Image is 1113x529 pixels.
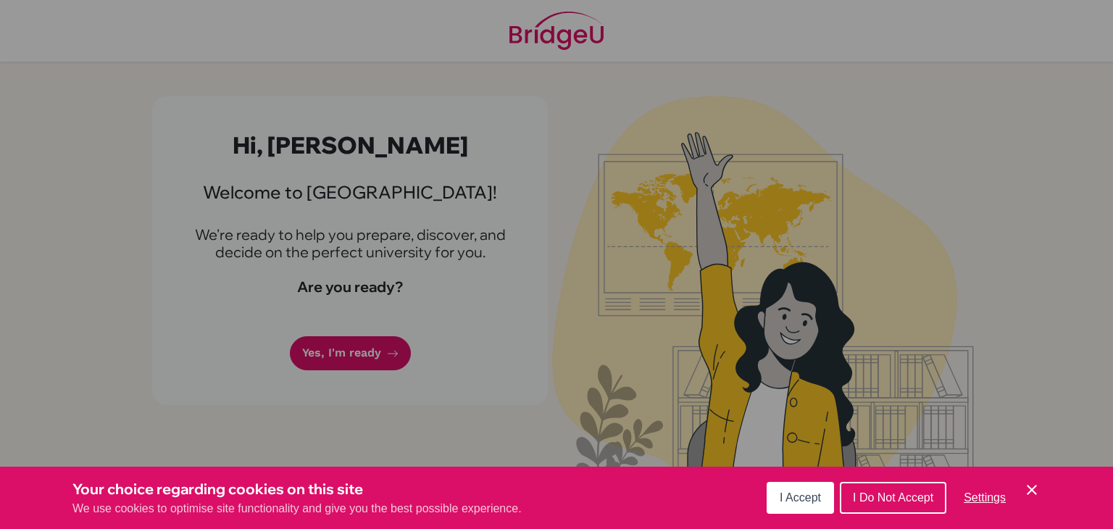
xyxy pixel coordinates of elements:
p: We use cookies to optimise site functionality and give you the best possible experience. [72,500,522,517]
span: I Do Not Accept [853,491,933,504]
button: I Do Not Accept [840,482,946,514]
button: Settings [952,483,1017,512]
span: I Accept [780,491,821,504]
span: Settings [964,491,1006,504]
h3: Your choice regarding cookies on this site [72,478,522,500]
button: Save and close [1023,481,1041,499]
button: I Accept [767,482,834,514]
